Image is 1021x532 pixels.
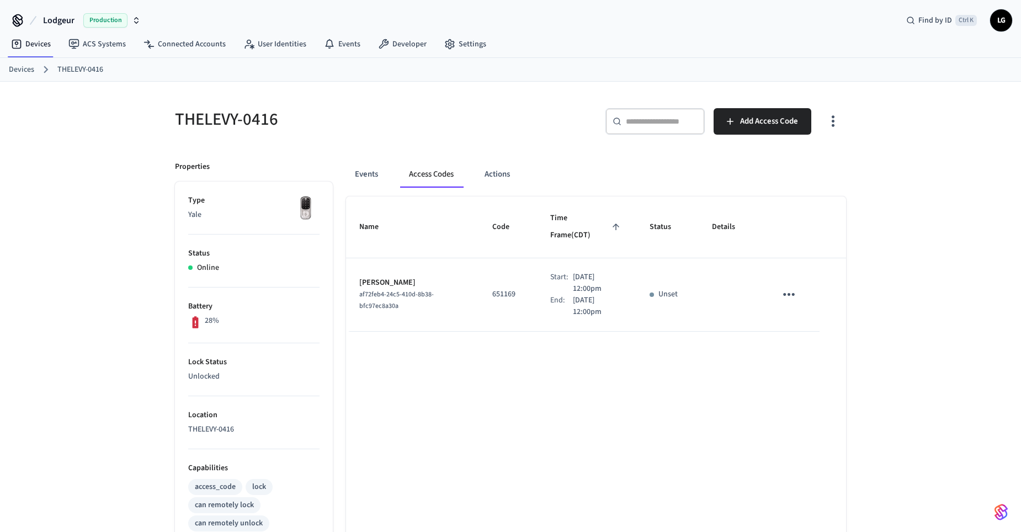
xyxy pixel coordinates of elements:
button: LG [990,9,1012,31]
div: access_code [195,481,236,493]
p: Battery [188,301,320,312]
a: ACS Systems [60,34,135,54]
div: lock [252,481,266,493]
span: Time Frame(CDT) [550,210,623,244]
p: 651169 [492,289,524,300]
span: Ctrl K [955,15,977,26]
span: Add Access Code [740,114,798,129]
p: Lock Status [188,357,320,368]
p: [PERSON_NAME] [359,277,466,289]
p: Unset [658,289,678,300]
a: User Identities [235,34,315,54]
h5: THELEVY-0416 [175,108,504,131]
p: Online [197,262,219,274]
a: Devices [9,64,34,76]
div: can remotely lock [195,499,254,511]
p: [DATE] 12:00pm [573,272,623,295]
a: Developer [369,34,435,54]
a: THELEVY-0416 [57,64,103,76]
p: 28% [205,315,219,327]
span: Production [83,13,127,28]
span: Lodgeur [43,14,75,27]
a: Connected Accounts [135,34,235,54]
p: Status [188,248,320,259]
a: Devices [2,34,60,54]
p: Location [188,409,320,421]
div: Find by IDCtrl K [897,10,986,30]
p: Yale [188,209,320,221]
span: LG [991,10,1011,30]
div: ant example [346,161,846,188]
div: End: [550,295,573,318]
p: Properties [175,161,210,173]
span: Find by ID [918,15,952,26]
img: SeamLogoGradient.69752ec5.svg [995,503,1008,521]
span: Details [712,219,749,236]
p: Unlocked [188,371,320,382]
button: Access Codes [400,161,462,188]
span: Name [359,219,393,236]
img: Yale Assure Touchscreen Wifi Smart Lock, Satin Nickel, Front [292,195,320,222]
button: Actions [476,161,519,188]
span: Code [492,219,524,236]
p: [DATE] 12:00pm [573,295,623,318]
a: Events [315,34,369,54]
p: Type [188,195,320,206]
p: Capabilities [188,462,320,474]
span: af72feb4-24c5-410d-8b38-bfc97ec8a30a [359,290,434,311]
span: Status [650,219,685,236]
table: sticky table [346,196,846,332]
button: Add Access Code [714,108,811,135]
div: Start: [550,272,573,295]
button: Events [346,161,387,188]
div: can remotely unlock [195,518,263,529]
p: THELEVY-0416 [188,424,320,435]
a: Settings [435,34,495,54]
